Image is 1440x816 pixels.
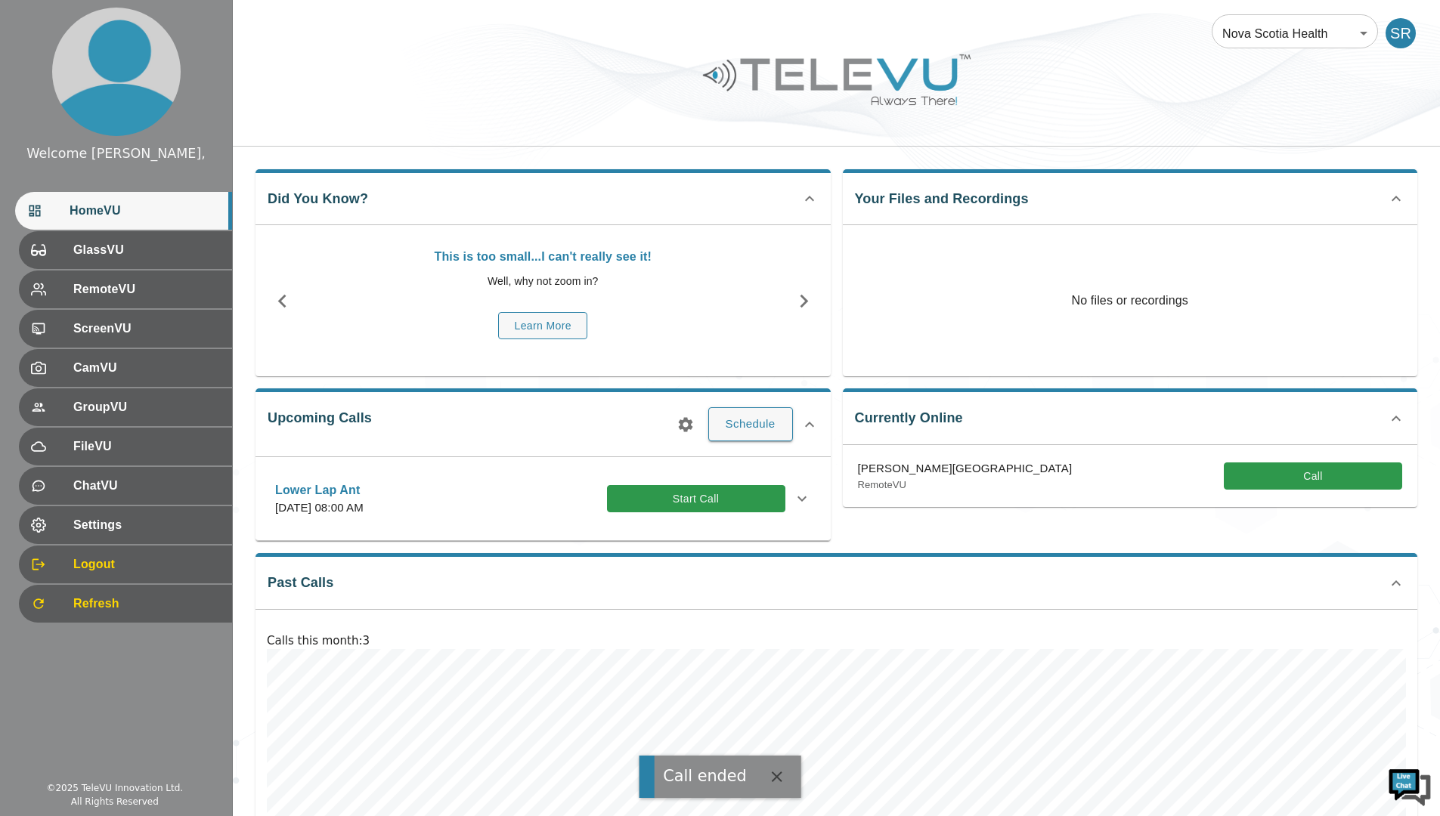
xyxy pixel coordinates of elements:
[1212,12,1378,54] div: Nova Scotia Health
[73,241,220,259] span: GlassVU
[1387,763,1432,808] img: Chat Widget
[8,413,288,465] textarea: Type your message and hit 'Enter'
[71,795,159,808] div: All Rights Reserved
[248,8,284,44] div: Minimize live chat window
[1386,18,1416,48] div: SR
[607,485,785,513] button: Start Call
[88,190,209,343] span: We're online!
[79,79,254,99] div: Chat with us now
[73,555,220,573] span: Logout
[858,478,1073,493] p: RemoteVU
[317,248,770,266] p: This is too small...I can't really see it!
[263,472,823,526] div: Lower Lap Ant[DATE] 08:00 AMStart Call
[19,428,232,465] div: FileVU
[19,506,232,544] div: Settings
[26,144,206,163] div: Welcome [PERSON_NAME],
[275,481,364,499] p: Lower Lap Ant
[19,231,232,269] div: GlassVU
[73,359,220,377] span: CamVU
[46,781,183,795] div: © 2025 TeleVU Innovation Ltd.
[73,437,220,456] span: FileVU
[19,467,232,505] div: ChatVU
[267,632,1406,650] p: Calls this month : 3
[19,585,232,623] div: Refresh
[317,274,770,289] p: Well, why not zoom in?
[19,310,232,348] div: ScreenVU
[15,192,232,230] div: HomeVU
[19,349,232,387] div: CamVU
[843,225,1418,376] p: No files or recordings
[858,460,1073,478] p: [PERSON_NAME][GEOGRAPHIC_DATA]
[275,499,364,517] p: [DATE] 08:00 AM
[19,270,232,308] div: RemoteVU
[73,516,220,534] span: Settings
[1224,462,1402,490] button: Call
[663,765,747,788] div: Call ended
[52,8,181,136] img: profile.png
[73,398,220,416] span: GroupVU
[73,280,220,298] span: RemoteVU
[70,202,220,220] span: HomeVU
[498,312,587,340] button: Learn More
[708,407,793,440] button: Schedule
[26,70,63,108] img: d_736959983_company_1615157101543_736959983
[73,477,220,495] span: ChatVU
[73,320,220,338] span: ScreenVU
[19,388,232,426] div: GroupVU
[73,595,220,613] span: Refresh
[701,48,973,111] img: Logo
[19,546,232,583] div: Logout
